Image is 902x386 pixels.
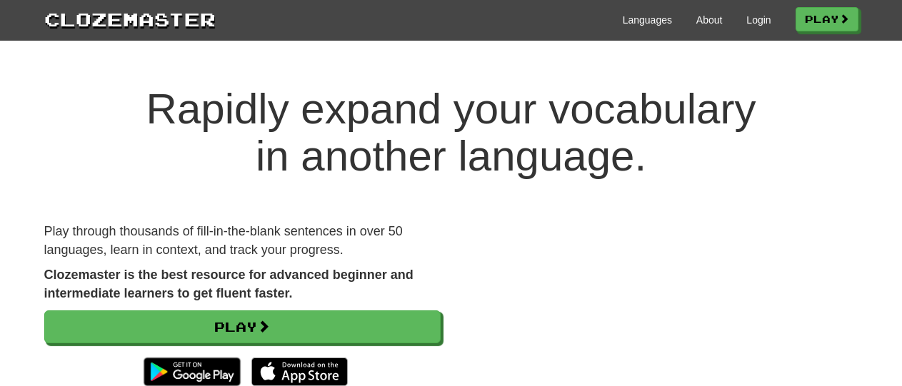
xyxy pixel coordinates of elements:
[44,310,441,343] a: Play
[44,6,216,32] a: Clozemaster
[746,13,771,27] a: Login
[44,268,414,300] strong: Clozemaster is the best resource for advanced beginner and intermediate learners to get fluent fa...
[696,13,723,27] a: About
[251,357,348,386] img: Download_on_the_App_Store_Badge_US-UK_135x40-25178aeef6eb6b83b96f5f2d004eda3bffbb37122de64afbaef7...
[796,7,858,31] a: Play
[623,13,672,27] a: Languages
[44,223,441,259] p: Play through thousands of fill-in-the-blank sentences in over 50 languages, learn in context, and...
